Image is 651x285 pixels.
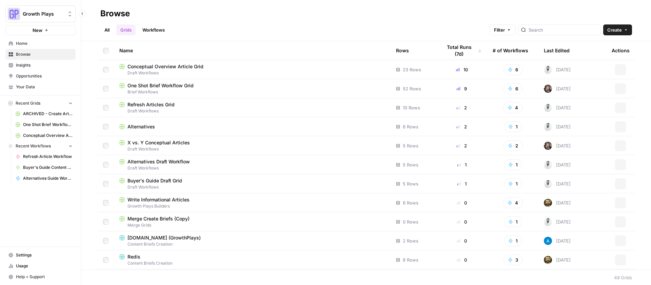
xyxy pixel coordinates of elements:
[119,123,385,130] a: Alternatives
[544,218,552,226] img: odyn83o5p1wan4k8cy2vh2ud1j9q
[603,24,632,35] button: Create
[504,83,522,94] button: 6
[119,89,385,95] span: Brief Workflows
[544,66,571,74] div: [DATE]
[127,253,140,260] span: Redis
[544,142,571,150] div: [DATE]
[119,253,385,266] a: RedisContent Briefs Creation
[23,132,73,139] span: Conceptual Overview Article Grid
[16,73,73,79] span: Opportunities
[544,123,552,131] img: odyn83o5p1wan4k8cy2vh2ud1j9q
[5,5,76,22] button: Workspace: Growth Plays
[119,260,385,266] span: Content Briefs Creation
[119,63,385,76] a: Conceptual Overview Article GridDraft Workflows
[504,159,522,170] button: 1
[5,82,76,92] a: Your Data
[119,101,385,114] a: Refresh Articles GridDraft Workflows
[403,180,418,187] span: 5 Rows
[127,123,155,130] span: Alternatives
[504,121,522,132] button: 1
[119,70,385,76] span: Draft Workflows
[503,102,522,113] button: 4
[504,216,522,227] button: 1
[503,197,522,208] button: 4
[127,101,175,108] span: Refresh Articles Grid
[607,26,622,33] span: Create
[442,237,482,244] div: 0
[119,108,385,114] span: Draft Workflows
[119,203,385,209] span: Growth Plays Builders
[23,154,73,160] span: Refresh Article Workflow
[13,162,76,173] a: Buyer's Guide Content Workflow - Gemini/[PERSON_NAME] Version
[119,41,385,60] div: Name
[403,85,421,92] span: 52 Rows
[8,8,20,20] img: Growth Plays Logo
[119,158,385,171] a: Alternatives Draft WorkflowDraft Workflows
[544,41,570,60] div: Last Edited
[396,41,409,60] div: Rows
[119,146,385,152] span: Draft Workflows
[504,254,522,265] button: 3
[5,98,76,108] button: Recent Grids
[544,199,571,207] div: [DATE]
[119,234,385,247] a: [DOMAIN_NAME] (GrowthPlays)Content Briefs Creation
[442,142,482,149] div: 2
[403,123,418,130] span: 6 Rows
[612,41,630,60] div: Actions
[127,234,201,241] span: [DOMAIN_NAME] (GrowthPlays)
[403,218,418,225] span: 0 Rows
[403,104,420,111] span: 10 Rows
[544,161,552,169] img: odyn83o5p1wan4k8cy2vh2ud1j9q
[33,27,42,34] span: New
[127,158,190,165] span: Alternatives Draft Workflow
[403,256,418,263] span: 8 Rows
[544,142,552,150] img: hdvq4edqhod41033j3abmrftx7xs
[127,82,194,89] span: One Shot Brief Workflow Grid
[119,196,385,209] a: Write Informational ArticlesGrowth Plays Builders
[614,274,632,281] div: 48 Grids
[403,237,418,244] span: 2 Rows
[544,180,571,188] div: [DATE]
[544,256,552,264] img: 7n9g0vcyosf9m799tx179q68c4d8
[119,139,385,152] a: X vs. Y Conceptual ArticlesDraft Workflows
[529,26,597,33] input: Search
[403,142,418,149] span: 5 Rows
[442,180,482,187] div: 1
[544,104,552,112] img: odyn83o5p1wan4k8cy2vh2ud1j9q
[116,24,136,35] a: Grids
[23,11,64,17] span: Growth Plays
[13,151,76,162] a: Refresh Article Workflow
[504,235,522,246] button: 1
[16,40,73,47] span: Home
[16,263,73,269] span: Usage
[13,108,76,119] a: ARCHIVED - Create Article Brief
[127,139,190,146] span: X vs. Y Conceptual Articles
[119,165,385,171] span: Draft Workflows
[490,24,515,35] button: Filter
[544,237,571,245] div: [DATE]
[544,85,571,93] div: [DATE]
[544,237,552,245] img: o3cqybgnmipr355j8nz4zpq1mc6x
[544,123,571,131] div: [DATE]
[5,49,76,60] a: Browse
[13,130,76,141] a: Conceptual Overview Article Grid
[23,122,73,128] span: One Shot Brief Workflow Grid
[442,218,482,225] div: 0
[403,161,418,168] span: 5 Rows
[16,51,73,57] span: Browse
[5,38,76,49] a: Home
[544,161,571,169] div: [DATE]
[442,123,482,130] div: 2
[16,143,51,149] span: Recent Workflows
[5,250,76,261] a: Settings
[127,215,190,222] span: Merge Create Briefs (Copy)
[442,104,482,111] div: 2
[127,196,190,203] span: Write Informational Articles
[5,261,76,271] a: Usage
[544,180,552,188] img: odyn83o5p1wan4k8cy2vh2ud1j9q
[119,222,385,228] span: Merge Grids
[504,178,522,189] button: 1
[403,66,421,73] span: 23 Rows
[100,24,114,35] a: All
[13,173,76,184] a: Alternatives Guide Workflow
